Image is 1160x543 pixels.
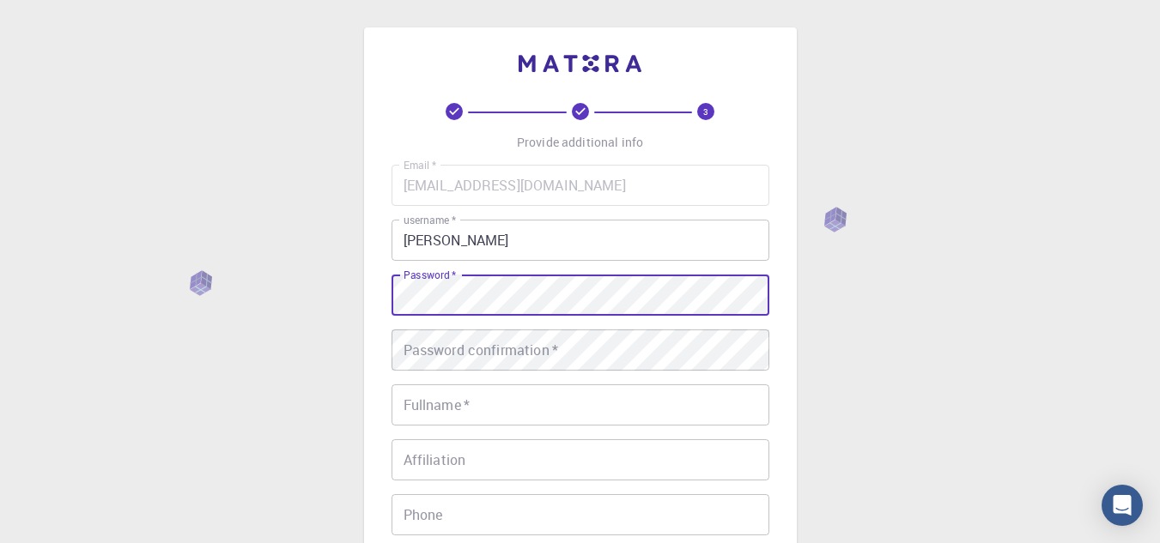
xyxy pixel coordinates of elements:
[517,134,643,151] p: Provide additional info
[404,158,436,172] label: Email
[703,106,708,118] text: 3
[404,268,456,282] label: Password
[1102,485,1143,526] div: Open Intercom Messenger
[404,213,456,227] label: username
